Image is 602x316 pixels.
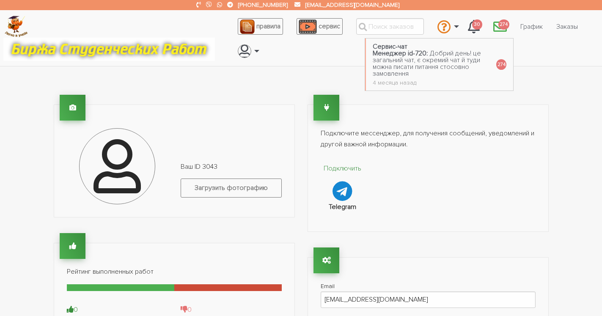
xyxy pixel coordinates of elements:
[373,42,407,51] strong: Сервис-чат
[366,38,489,91] a: Сервис-чат Менеджер id-720: Добрий день! це загальний чат, є окремий чат й туди можна писати пита...
[487,15,514,38] a: 274
[240,19,254,34] img: agreement_icon-feca34a61ba7f3d1581b08bc946b2ec1ccb426f67415f344566775c155b7f62c.png
[299,19,316,34] img: play_icon-49f7f135c9dc9a03216cfdbccbe1e3994649169d890fb554cedf0eac35a01ba8.png
[181,179,282,198] label: Загрузить фотографию
[238,18,283,35] a: правила
[472,19,482,30] span: 30
[329,203,356,211] strong: Telegram
[461,15,487,38] a: 30
[496,59,506,70] span: 274
[297,18,343,35] a: сервис
[238,1,288,8] a: [PHONE_NUMBER]
[256,22,280,30] span: правила
[514,19,550,35] a: График
[373,49,428,58] strong: Менеджер id-720:
[5,16,28,37] img: logo-c4363faeb99b52c628a42810ed6dfb4293a56d4e4775eb116515dfe7f33672af.png
[321,128,536,150] p: Подключите мессенджер, для получения сообщений, уведомлений и другой важной информации.
[321,281,536,291] label: Email
[67,267,282,278] p: Рейтинг выполненных работ
[181,305,282,315] div: 0
[356,18,424,35] input: Поиск заказов
[373,80,483,86] div: 4 месяца назад
[67,305,168,315] div: 0
[319,22,340,30] span: сервис
[550,19,585,35] a: Заказы
[498,19,509,30] span: 274
[373,49,481,78] span: Добрий день! це загальний чат, є окремий чат й туди можна писати питання стосовно замовлення
[321,163,365,201] a: Подключить
[305,1,399,8] a: [EMAIL_ADDRESS][DOMAIN_NAME]
[174,162,288,204] div: Ваш ID 3043
[321,163,365,174] p: Подключить
[3,38,215,61] img: motto-12e01f5a76059d5f6a28199ef077b1f78e012cfde436ab5cf1d4517935686d32.gif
